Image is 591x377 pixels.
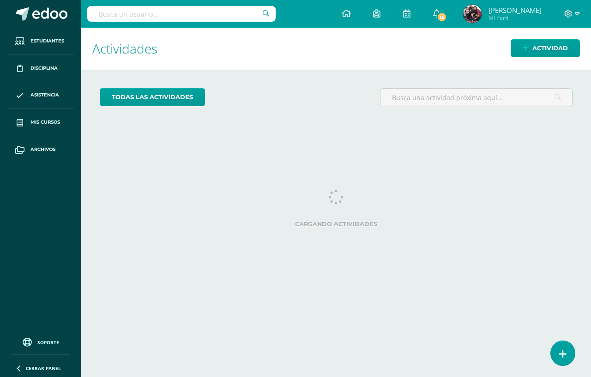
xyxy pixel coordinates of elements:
span: Soporte [37,339,59,346]
input: Busca una actividad próxima aquí... [380,89,572,107]
input: Busca un usuario... [87,6,276,22]
span: Mi Perfil [488,14,542,22]
a: todas las Actividades [100,88,205,106]
span: Actividad [532,40,568,57]
a: Estudiantes [7,28,74,55]
a: Asistencia [7,82,74,109]
a: Archivos [7,136,74,163]
span: Disciplina [30,65,58,72]
img: 67a731daabe3acc6bc5d41e23e7bf920.png [463,5,482,23]
span: Cerrar panel [26,365,61,371]
h1: Actividades [92,28,580,70]
span: 15 [437,12,447,22]
a: Soporte [11,335,70,348]
a: Disciplina [7,55,74,82]
span: [PERSON_NAME] [488,6,542,15]
a: Mis cursos [7,109,74,136]
label: Cargando actividades [100,221,573,227]
span: Mis cursos [30,119,60,126]
span: Asistencia [30,91,59,99]
span: Estudiantes [30,37,64,45]
a: Actividad [511,39,580,57]
span: Archivos [30,146,55,153]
